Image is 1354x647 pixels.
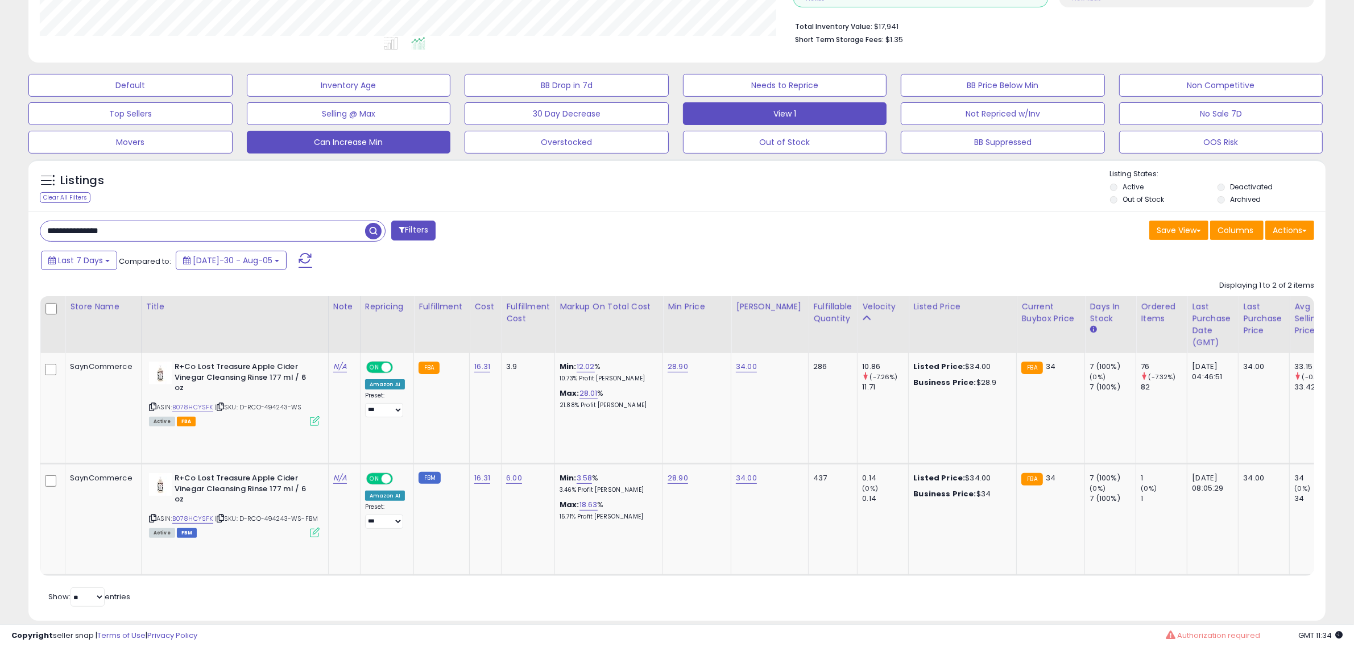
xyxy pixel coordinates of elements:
[862,484,878,493] small: (0%)
[247,131,451,154] button: Can Increase Min
[579,388,598,399] a: 28.01
[1141,382,1187,392] div: 82
[1149,221,1208,240] button: Save View
[97,630,146,641] a: Terms of Use
[149,362,320,425] div: ASIN:
[28,74,233,97] button: Default
[579,499,598,511] a: 18.63
[560,301,658,313] div: Markup on Total Cost
[885,34,903,45] span: $1.35
[465,102,669,125] button: 30 Day Decrease
[40,192,90,203] div: Clear All Filters
[736,472,757,484] a: 34.00
[795,22,872,31] b: Total Inventory Value:
[172,403,213,412] a: B078HCYSFK
[365,301,409,313] div: Repricing
[1298,630,1343,641] span: 2025-08-13 11:34 GMT
[247,74,451,97] button: Inventory Age
[862,301,904,313] div: Velocity
[1230,194,1261,204] label: Archived
[1243,473,1281,483] div: 34.00
[795,19,1306,32] li: $17,941
[862,362,908,372] div: 10.86
[1219,280,1314,291] div: Displaying 1 to 2 of 2 items
[560,500,654,521] div: %
[70,473,132,483] div: SaynCommerce
[901,102,1105,125] button: Not Repriced w/Inv
[736,361,757,372] a: 34.00
[419,362,440,374] small: FBA
[247,102,451,125] button: Selling @ Max
[1294,362,1340,372] div: 33.15
[177,528,197,538] span: FBM
[367,474,382,484] span: ON
[1149,372,1176,381] small: (-7.32%)
[175,473,313,508] b: R+Co Lost Treasure Apple Cider Vinegar Cleansing Rinse 177 ml / 6 oz
[1090,325,1096,335] small: Days In Stock.
[736,301,804,313] div: [PERSON_NAME]
[560,361,577,372] b: Min:
[913,377,976,388] b: Business Price:
[1141,493,1187,504] div: 1
[1021,362,1042,374] small: FBA
[1110,169,1326,180] p: Listing States:
[683,74,887,97] button: Needs to Reprice
[177,417,196,426] span: FBA
[175,362,313,396] b: R+Co Lost Treasure Apple Cider Vinegar Cleansing Rinse 177 ml / 6 oz
[28,102,233,125] button: Top Sellers
[1210,221,1264,240] button: Columns
[560,401,654,409] p: 21.88% Profit [PERSON_NAME]
[149,417,175,426] span: All listings currently available for purchase on Amazon
[149,362,172,384] img: 31GUcRRTeNL._SL40_.jpg
[193,255,272,266] span: [DATE]-30 - Aug-05
[913,361,965,372] b: Listed Price:
[1141,362,1187,372] div: 76
[365,503,405,529] div: Preset:
[560,486,654,494] p: 3.46% Profit [PERSON_NAME]
[1090,372,1105,381] small: (0%)
[465,131,669,154] button: Overstocked
[1046,361,1055,372] span: 34
[1090,382,1136,392] div: 7 (100%)
[862,382,908,392] div: 11.71
[146,301,324,313] div: Title
[474,301,496,313] div: Cost
[1230,182,1273,192] label: Deactivated
[1141,484,1157,493] small: (0%)
[365,379,405,389] div: Amazon AI
[1265,221,1314,240] button: Actions
[862,473,908,483] div: 0.14
[560,472,577,483] b: Min:
[506,362,546,372] div: 3.9
[813,301,852,325] div: Fulfillable Quantity
[813,362,848,372] div: 286
[419,301,465,313] div: Fulfillment
[560,473,654,494] div: %
[683,102,887,125] button: View 1
[913,301,1012,313] div: Listed Price
[862,493,908,504] div: 0.14
[474,472,490,484] a: 16.31
[333,472,347,484] a: N/A
[391,221,436,240] button: Filters
[60,173,104,189] h5: Listings
[1021,473,1042,486] small: FBA
[1294,493,1340,504] div: 34
[1141,473,1187,483] div: 1
[11,630,53,641] strong: Copyright
[1302,372,1329,381] small: (-0.81%)
[913,488,976,499] b: Business Price:
[1090,301,1131,325] div: Days In Stock
[560,499,579,510] b: Max:
[1123,182,1144,192] label: Active
[1141,301,1182,325] div: Ordered Items
[391,363,409,372] span: OFF
[913,362,1008,372] div: $34.00
[1294,301,1336,337] div: Avg Selling Price
[1243,362,1281,372] div: 34.00
[870,372,898,381] small: (-7.26%)
[48,591,130,602] span: Show: entries
[1119,102,1323,125] button: No Sale 7D
[577,361,595,372] a: 12.02
[176,251,287,270] button: [DATE]-30 - Aug-05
